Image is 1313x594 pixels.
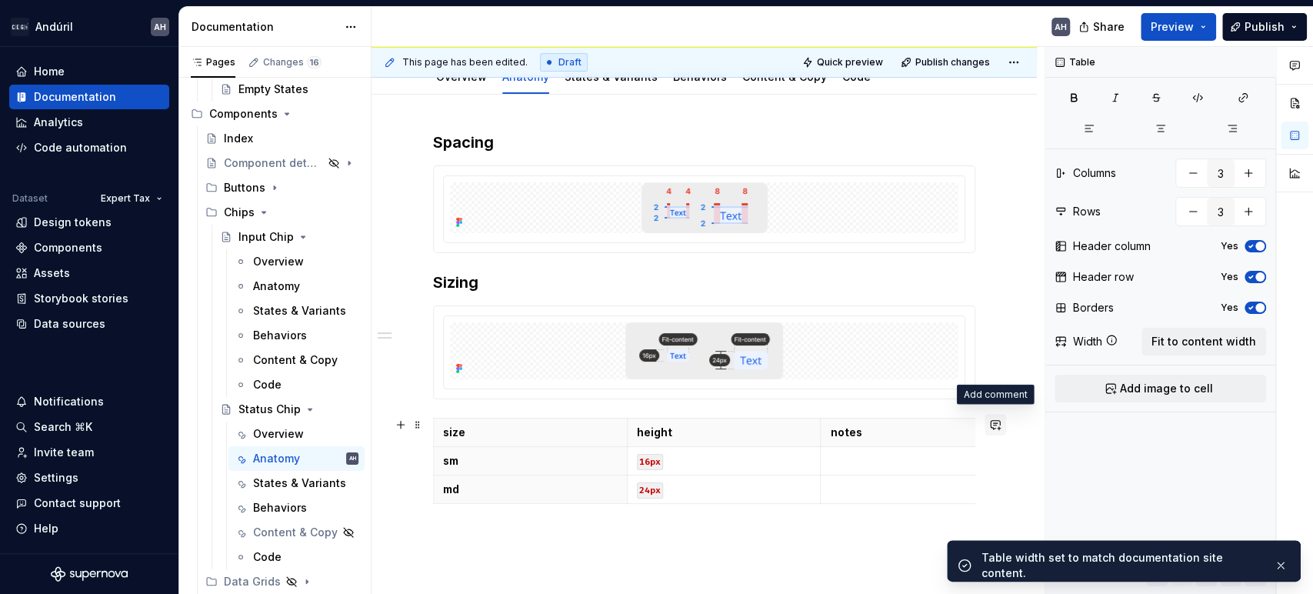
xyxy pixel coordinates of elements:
button: Publish changes [896,52,997,73]
a: Code [228,545,365,569]
a: Behaviors [228,496,365,520]
a: Invite team [9,440,169,465]
a: Index [199,126,365,151]
div: Rows [1073,204,1101,219]
h3: Spacing [433,132,975,153]
div: Notifications [34,394,104,409]
div: Buttons [199,175,365,200]
button: Search ⌘K [9,415,169,439]
div: Overview [253,254,304,269]
a: Code [228,372,365,397]
a: Assets [9,261,169,285]
div: Buttons [224,180,265,195]
button: Add image to cell [1055,375,1266,402]
span: Publish changes [915,56,990,68]
a: Anatomy [228,274,365,299]
div: Overview [253,426,304,442]
label: Yes [1221,240,1238,252]
p: notes [830,425,1005,440]
button: AndúrilAH [3,10,175,43]
code: 16px [637,454,663,470]
p: sm [443,453,618,469]
span: Add image to cell [1120,381,1213,396]
div: Documentation [34,89,116,105]
a: Status Chip [214,397,365,422]
p: size [443,425,618,440]
span: Draft [558,56,582,68]
label: Yes [1221,302,1238,314]
p: md [443,482,618,497]
div: AH [154,21,166,33]
a: AnatomyAH [228,446,365,471]
label: Yes [1221,271,1238,283]
a: Content & Copy [228,348,365,372]
span: Publish [1245,19,1285,35]
button: Notifications [9,389,169,414]
div: Design tokens [34,215,112,230]
img: 572984b3-56a8-419d-98bc-7b186c70b928.png [11,18,29,36]
div: Components [209,106,278,122]
div: Search ⌘K [34,419,92,435]
div: Columns [1073,165,1116,181]
a: Components [9,235,169,260]
h3: Sizing [433,272,975,293]
div: Header column [1073,239,1151,254]
button: Fit to content width [1141,328,1266,355]
a: Design tokens [9,210,169,235]
div: Input Chip [238,229,294,245]
button: Contact support [9,491,169,516]
div: Invite team [34,445,94,460]
div: States & Variants [253,303,346,319]
div: AH [349,451,356,466]
div: Help [34,521,58,536]
div: Settings [34,470,78,486]
div: Code [253,377,282,392]
span: Expert Tax [101,192,150,205]
div: Width [1073,334,1102,349]
div: Data sources [34,316,105,332]
span: Preview [1151,19,1194,35]
div: Anatomy [496,60,555,92]
div: Index [224,131,253,146]
div: Components [34,240,102,255]
div: States & Variants [253,476,346,491]
span: Fit to content width [1151,334,1256,349]
a: Content & Copy [228,520,365,545]
a: Overview [228,249,365,274]
div: Anatomy [253,451,300,466]
div: Borders [1073,300,1114,315]
span: Quick preview [817,56,883,68]
div: Pages [191,56,235,68]
a: Settings [9,466,169,490]
a: Home [9,59,169,84]
div: Assets [34,265,70,281]
a: Code automation [9,135,169,160]
a: Component detail template [199,151,365,175]
div: Home [34,64,65,79]
button: Help [9,516,169,541]
p: height [637,425,811,440]
div: Content & Copy [253,525,338,540]
div: Chips [224,205,255,220]
span: Share [1093,19,1125,35]
a: Overview [228,422,365,446]
a: Input Chip [214,225,365,249]
div: Code automation [34,140,127,155]
div: Anatomy [253,279,300,294]
a: Behaviors [228,323,365,348]
div: Contact support [34,496,121,511]
div: Empty States [238,82,308,97]
code: 24px [637,482,663,499]
div: Table width set to match documentation site content. [981,550,1261,581]
div: Data Grids [224,574,281,589]
div: Status Chip [238,402,301,417]
div: Header row [1073,269,1134,285]
div: Storybook stories [34,291,128,306]
button: Preview [1141,13,1216,41]
span: 16 [307,56,322,68]
div: Component detail template [224,155,323,171]
div: Data Grids [199,569,365,594]
svg: Supernova Logo [51,566,128,582]
div: Andúril [35,19,73,35]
